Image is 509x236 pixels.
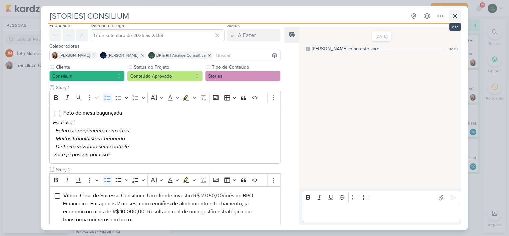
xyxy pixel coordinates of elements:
img: Jani Policarpo [100,52,107,59]
img: DP & RH Análise Consultiva [148,52,155,59]
div: [PERSON_NAME] criou este kard [312,45,379,52]
label: Cliente [55,64,125,71]
i: Você já passou por isso? [53,151,110,158]
span: Foto de mesa bagunçada [63,110,122,116]
div: 14:39 [448,46,458,52]
label: Tipo de Conteúdo [211,64,280,71]
input: Buscar [215,51,279,59]
div: A Fazer [238,31,256,39]
label: Status do Projeto [133,64,203,71]
i: · Dinheiro vazando sem controle [53,143,129,150]
input: Kard Sem Título [48,10,406,22]
div: Editor toolbar [49,173,280,186]
button: Conteúdo Aprovado [127,71,203,81]
input: Texto sem título [55,84,280,91]
div: Editor editing area: main [49,104,280,164]
label: Status [227,23,240,28]
i: Escrever: [53,119,74,126]
div: esc [449,23,461,31]
input: Select a date [91,29,225,41]
div: Editor toolbar [49,91,280,104]
button: Stories [205,71,280,81]
button: A Fazer [227,29,280,41]
span: [PERSON_NAME] [60,52,90,58]
img: Franciluce Carvalho [52,52,58,59]
span: DP & RH Análise Consultiva [156,52,206,58]
span: [PERSON_NAME] [108,52,138,58]
i: · Folha de pagamento com erros [53,127,129,134]
div: Editor editing area: main [302,204,461,222]
div: Editor toolbar [302,191,461,204]
label: Prioridade [49,23,70,28]
span: Video: Case de Sucesso Consilium. Um cliente investiu R$ 2.050,00/mês no BPO Financeiro. Em apena... [63,192,254,223]
i: · Multas trabalhistas chegando [53,135,125,142]
input: Texto sem título [55,166,280,173]
div: Colaboradores [49,43,280,50]
div: Editor editing area: main [49,186,280,229]
label: Data de Entrega [91,23,124,28]
button: Consilium [49,71,125,81]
